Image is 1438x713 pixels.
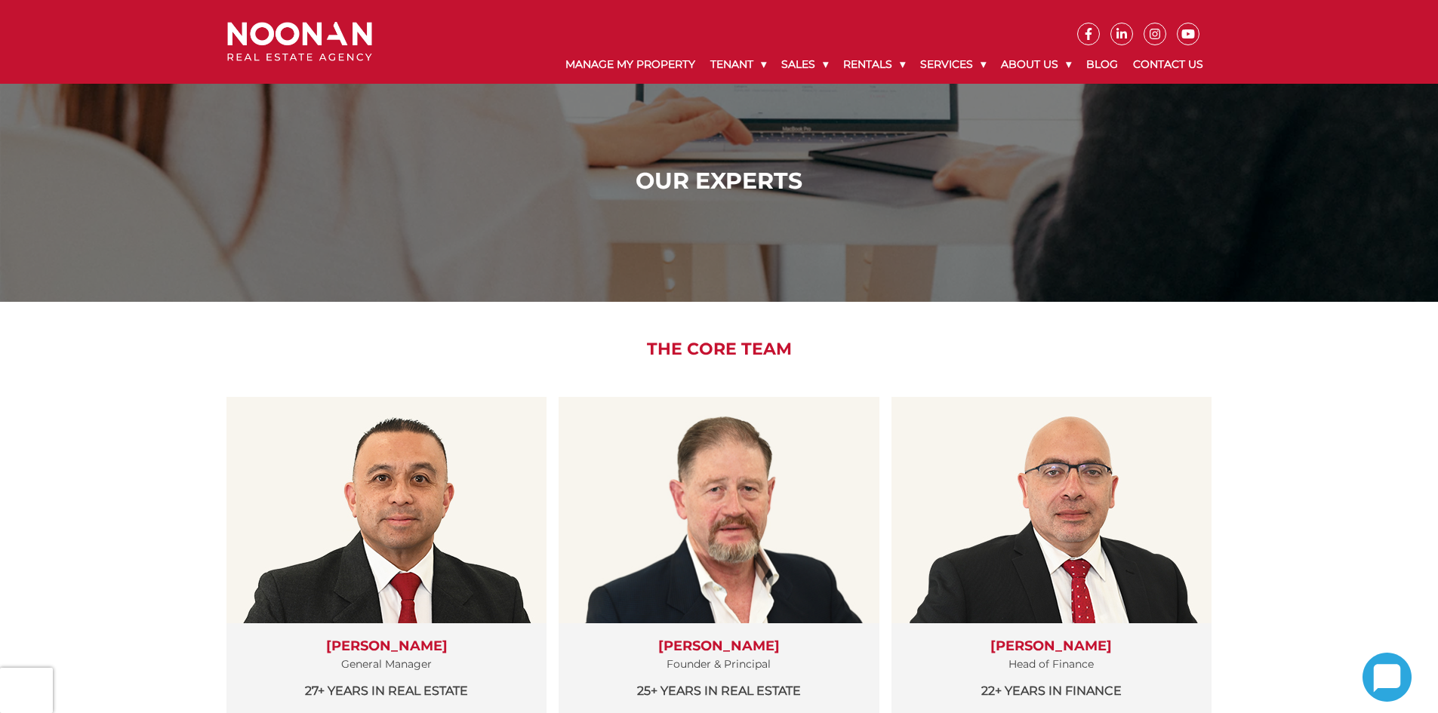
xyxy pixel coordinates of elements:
[574,681,864,700] p: 25+ years in Real Estate
[1079,45,1125,84] a: Blog
[993,45,1079,84] a: About Us
[216,340,1222,359] h2: The Core Team
[242,655,531,674] p: General Manager
[242,638,531,655] h3: [PERSON_NAME]
[574,638,864,655] h3: [PERSON_NAME]
[907,681,1196,700] p: 22+ years in Finance
[1125,45,1211,84] a: Contact Us
[836,45,913,84] a: Rentals
[907,655,1196,674] p: Head of Finance
[242,681,531,700] p: 27+ years in Real Estate
[558,45,703,84] a: Manage My Property
[231,167,1207,195] h1: Our Experts
[574,655,864,674] p: Founder & Principal
[913,45,993,84] a: Services
[907,638,1196,655] h3: [PERSON_NAME]
[774,45,836,84] a: Sales
[703,45,774,84] a: Tenant
[227,22,372,62] img: Noonan Real Estate Agency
